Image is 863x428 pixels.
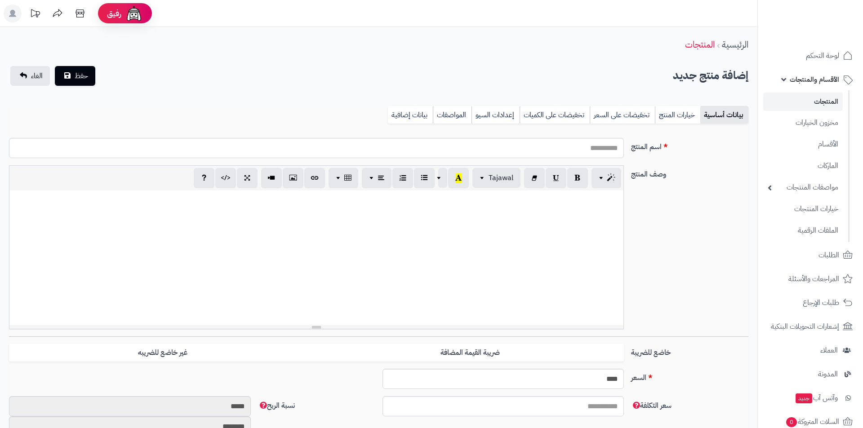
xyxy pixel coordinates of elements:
h2: إضافة منتج جديد [673,66,748,85]
a: لوحة التحكم [763,45,858,66]
a: إعدادات السيو [472,106,520,124]
a: الأقسام [763,135,843,154]
a: الرئيسية [722,38,748,51]
label: وصف المنتج [627,165,752,180]
span: المدونة [818,368,838,380]
span: الغاء [31,71,43,81]
a: إشعارات التحويلات البنكية [763,316,858,337]
button: Tajawal [472,168,520,188]
a: الغاء [10,66,50,86]
a: تحديثات المنصة [24,4,46,25]
span: رفيق [107,8,121,19]
label: ضريبة القيمة المضافة [316,344,624,362]
a: الطلبات [763,244,858,266]
a: المدونة [763,363,858,385]
a: مخزون الخيارات [763,113,843,132]
a: خيارات المنتج [655,106,700,124]
span: وآتس آب [795,392,838,404]
a: خيارات المنتجات [763,199,843,219]
a: المراجعات والأسئلة [763,268,858,290]
span: سعر التكلفة [631,400,672,411]
img: ai-face.png [125,4,143,22]
a: العملاء [763,340,858,361]
span: لوحة التحكم [806,49,839,62]
span: إشعارات التحويلات البنكية [771,320,839,333]
span: العملاء [820,344,838,357]
a: المواصفات [433,106,472,124]
a: تخفيضات على السعر [590,106,655,124]
button: حفظ [55,66,95,86]
a: بيانات إضافية [388,106,433,124]
label: غير خاضع للضريبه [9,344,316,362]
span: طلبات الإرجاع [803,296,839,309]
a: تخفيضات على الكميات [520,106,590,124]
span: Tajawal [489,172,513,183]
span: جديد [796,393,812,403]
span: الطلبات [819,249,839,261]
a: بيانات أساسية [700,106,748,124]
span: 0 [786,417,797,428]
a: المنتجات [763,93,843,111]
label: خاضع للضريبة [627,344,752,358]
span: المراجعات والأسئلة [788,273,839,285]
span: الأقسام والمنتجات [790,73,839,86]
a: مواصفات المنتجات [763,178,843,197]
label: السعر [627,369,752,383]
span: السلات المتروكة [785,415,839,428]
a: الملفات الرقمية [763,221,843,240]
span: نسبة الربح [258,400,295,411]
a: المنتجات [685,38,715,51]
label: اسم المنتج [627,138,752,152]
a: وآتس آبجديد [763,387,858,409]
a: طلبات الإرجاع [763,292,858,313]
a: الماركات [763,156,843,176]
span: حفظ [75,71,88,81]
img: logo-2.png [802,21,854,40]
